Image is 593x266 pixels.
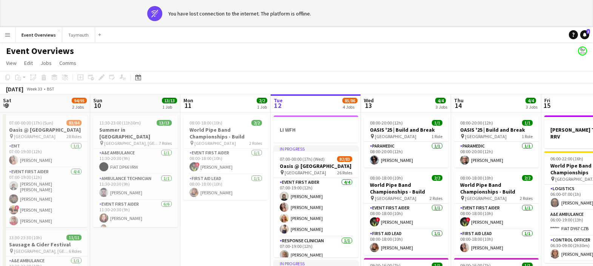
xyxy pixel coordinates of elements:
[3,97,11,104] span: Sat
[56,58,79,68] a: Comms
[93,174,178,200] app-card-role: Ambulance Technician1/111:30-20:30 (9h)[PERSON_NAME]
[376,217,380,222] span: !
[526,104,538,110] div: 3 Jobs
[14,248,69,254] span: [GEOGRAPHIC_DATA], [GEOGRAPHIC_DATA]
[104,140,159,146] span: [GEOGRAPHIC_DATA], [GEOGRAPHIC_DATA]
[92,101,102,110] span: 10
[99,120,141,126] span: 11:30-23:00 (11h30m)
[3,115,88,227] app-job-card: 07:00-00:00 (17h) (Sun)83/84Oasis @ [GEOGRAPHIC_DATA] [GEOGRAPHIC_DATA]28 RolesEMT1/107:00-19:00 ...
[454,115,539,168] div: 08:00-20:00 (12h)1/1OASIS '25 | Build and Break [GEOGRAPHIC_DATA]1 RoleParamedic1/108:00-20:00 (1...
[364,171,448,255] app-job-card: 08:00-18:00 (10h)2/2World Pipe Band Championships - Build [GEOGRAPHIC_DATA]2 RolesEvent First Aid...
[363,101,374,110] span: 13
[15,28,62,42] button: Event Overviews
[66,120,82,126] span: 83/84
[183,115,268,200] div: 08:00-18:00 (10h)2/2World Pipe Band Championships - Build [GEOGRAPHIC_DATA]2 RolesEvent First Aid...
[274,237,358,262] app-card-role: Response Clinician1/107:00-19:00 (12h)[PERSON_NAME]
[337,156,352,162] span: 82/83
[364,229,448,255] app-card-role: First Aid Lead1/108:00-18:00 (10h)[PERSON_NAME]
[274,178,358,237] app-card-role: Event First Aider4/407:00-19:00 (12h)[PERSON_NAME][PERSON_NAME][PERSON_NAME][PERSON_NAME]
[543,101,550,110] span: 15
[162,98,177,103] span: 13/13
[6,85,23,93] div: [DATE]
[364,97,374,104] span: Wed
[6,60,17,66] span: View
[274,115,358,143] app-job-card: LI WFH
[21,58,36,68] a: Edit
[93,149,178,174] app-card-role: A&E Ambulance1/111:30-20:30 (9h)FIAT DP66 VRW
[257,98,267,103] span: 2/2
[40,60,52,66] span: Jobs
[93,97,102,104] span: Sun
[460,120,493,126] span: 08:00-20:00 (12h)
[3,126,88,133] h3: Oasis @ [GEOGRAPHIC_DATA]
[183,149,268,174] app-card-role: Event First Aider1/108:00-18:00 (10h)![PERSON_NAME]
[430,195,442,201] span: 2 Roles
[544,97,550,104] span: Fri
[460,175,493,181] span: 08:00-18:00 (10h)
[274,163,358,169] h3: Oasis @ [GEOGRAPHIC_DATA]
[465,134,507,139] span: [GEOGRAPHIC_DATA]
[432,175,442,181] span: 2/2
[337,170,352,175] span: 26 Roles
[183,126,268,140] h3: World Pipe Band Championships - Build
[343,104,357,110] div: 4 Jobs
[454,181,539,195] h3: World Pipe Band Championships - Build
[454,142,539,168] app-card-role: Paramedic1/108:00-20:00 (12h)[PERSON_NAME]
[342,98,357,103] span: 85/86
[578,46,587,55] app-user-avatar: Operations Manager
[375,134,416,139] span: [GEOGRAPHIC_DATA]
[364,204,448,229] app-card-role: Event First Aider1/108:00-18:00 (10h)![PERSON_NAME]
[159,140,172,146] span: 7 Roles
[93,126,178,140] h3: Summer in [GEOGRAPHIC_DATA]
[182,101,193,110] span: 11
[6,45,74,57] h1: Event Overviews
[454,204,539,229] app-card-role: Event First Aider1/108:00-18:00 (10h)![PERSON_NAME]
[522,134,533,139] span: 1 Role
[24,60,33,66] span: Edit
[454,171,539,255] app-job-card: 08:00-18:00 (10h)2/2World Pipe Band Championships - Build [GEOGRAPHIC_DATA]2 RolesEvent First Aid...
[183,174,268,200] app-card-role: First Aid Lead1/108:00-18:00 (10h)[PERSON_NAME]
[274,126,358,133] h3: LI WFH
[454,126,539,133] h3: OASIS '25 | Build and Break
[522,175,533,181] span: 2/2
[435,98,446,103] span: 4/4
[183,97,193,104] span: Mon
[194,140,236,146] span: [GEOGRAPHIC_DATA]
[251,120,262,126] span: 2/2
[2,101,11,110] span: 9
[69,248,82,254] span: 6 Roles
[62,28,95,42] button: Taymouth
[550,156,583,161] span: 06:00-22:00 (16h)
[157,120,172,126] span: 13/13
[466,217,470,222] span: !
[580,30,589,39] a: 3
[3,142,88,168] app-card-role: EMT1/107:00-19:00 (12h)[PERSON_NAME]
[364,181,448,195] h3: World Pipe Band Championships - Build
[454,229,539,255] app-card-role: First Aid Lead1/108:00-18:00 (10h)[PERSON_NAME]
[370,120,403,126] span: 08:00-20:00 (12h)
[280,156,325,162] span: 07:00-00:00 (17h) (Wed)
[3,241,88,248] h3: Sausage & Cider Festival
[431,134,442,139] span: 1 Role
[168,10,311,17] div: You have lost connection to the internet. The platform is offline.
[9,235,42,240] span: 13:30-23:30 (10h)
[364,142,448,168] app-card-role: Paramedic1/108:00-20:00 (12h)[PERSON_NAME]
[432,120,442,126] span: 1/1
[66,134,82,139] span: 28 Roles
[364,115,448,168] app-job-card: 08:00-20:00 (12h)1/1OASIS '25 | Build and Break [GEOGRAPHIC_DATA]1 RoleParamedic1/108:00-20:00 (1...
[195,162,200,167] span: !
[285,170,326,175] span: [GEOGRAPHIC_DATA]
[273,101,283,110] span: 12
[93,115,178,227] app-job-card: 11:30-23:00 (11h30m)13/13Summer in [GEOGRAPHIC_DATA] [GEOGRAPHIC_DATA], [GEOGRAPHIC_DATA]7 RolesA...
[66,235,82,240] span: 11/11
[3,58,20,68] a: View
[375,195,416,201] span: [GEOGRAPHIC_DATA]
[249,140,262,146] span: 2 Roles
[465,195,507,201] span: [GEOGRAPHIC_DATA]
